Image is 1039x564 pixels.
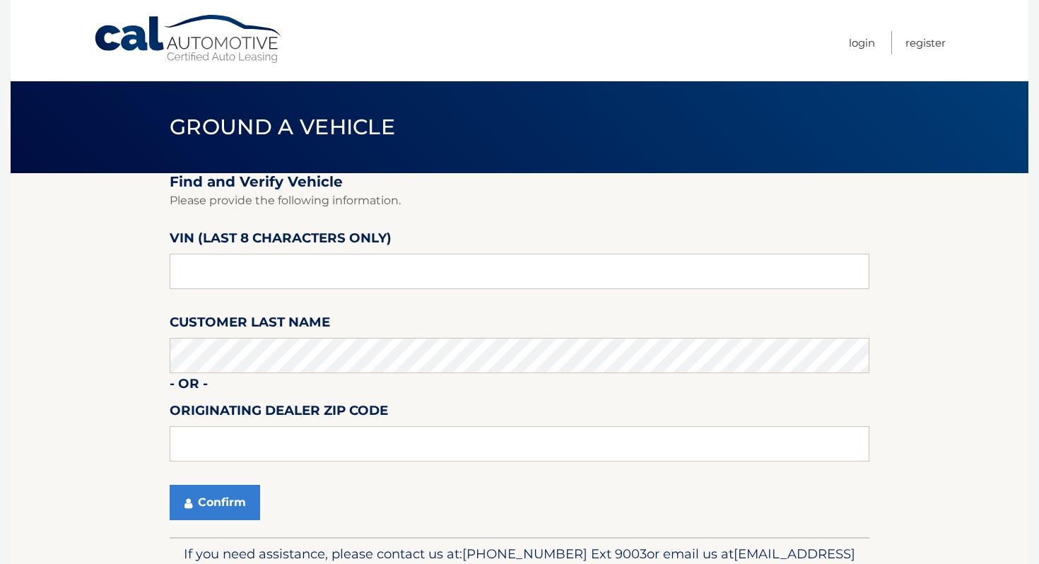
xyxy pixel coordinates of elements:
h2: Find and Verify Vehicle [170,173,869,191]
button: Confirm [170,485,260,520]
p: Please provide the following information. [170,191,869,211]
span: Ground a Vehicle [170,114,395,140]
a: Register [905,31,946,54]
label: Originating Dealer Zip Code [170,400,388,426]
label: VIN (last 8 characters only) [170,228,392,254]
span: [PHONE_NUMBER] Ext 9003 [462,546,647,562]
label: - or - [170,373,208,399]
a: Cal Automotive [93,14,284,64]
a: Login [849,31,875,54]
label: Customer Last Name [170,312,330,338]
